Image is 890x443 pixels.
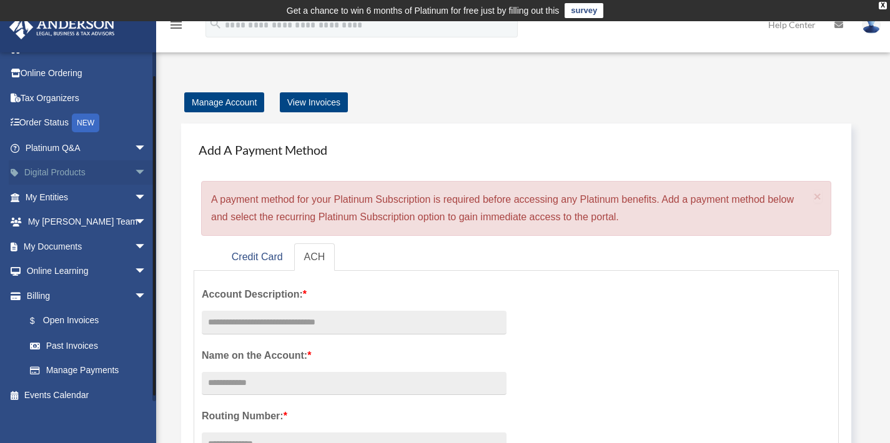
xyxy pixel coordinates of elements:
span: arrow_drop_down [134,283,159,309]
a: Online Ordering [9,61,166,86]
a: ACH [294,243,335,271]
i: search [209,17,222,31]
h4: Add A Payment Method [194,136,839,163]
a: Manage Payments [17,358,159,383]
span: arrow_drop_down [134,259,159,285]
span: arrow_drop_down [134,234,159,260]
label: Routing Number: [202,407,507,425]
a: Billingarrow_drop_down [9,283,166,308]
a: survey [565,3,603,18]
a: My [PERSON_NAME] Teamarrow_drop_down [9,210,166,235]
a: Order StatusNEW [9,110,166,136]
a: View Invoices [280,92,348,112]
span: arrow_drop_down [134,185,159,210]
i: menu [169,17,184,32]
div: close [879,2,887,9]
img: User Pic [862,16,881,34]
a: My Documentsarrow_drop_down [9,234,166,259]
a: My Entitiesarrow_drop_down [9,185,166,210]
label: Account Description: [202,286,507,303]
div: NEW [72,114,99,132]
a: Past Invoices [17,333,166,358]
img: Anderson Advisors Platinum Portal [6,15,119,39]
a: Digital Productsarrow_drop_down [9,160,166,185]
span: × [814,189,822,203]
div: Get a chance to win 6 months of Platinum for free just by filling out this [287,3,560,18]
a: Online Learningarrow_drop_down [9,259,166,284]
div: A payment method for your Platinum Subscription is required before accessing any Platinum benefit... [201,181,831,236]
a: Platinum Q&Aarrow_drop_down [9,135,166,160]
a: Manage Account [184,92,264,112]
span: $ [37,313,43,329]
a: menu [169,22,184,32]
a: Credit Card [222,243,293,271]
a: $Open Invoices [17,308,166,334]
label: Name on the Account: [202,347,507,364]
a: Tax Organizers [9,85,166,110]
span: arrow_drop_down [134,210,159,235]
span: arrow_drop_down [134,160,159,186]
button: Close [814,190,822,203]
span: arrow_drop_down [134,135,159,161]
a: Events Calendar [9,382,166,407]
